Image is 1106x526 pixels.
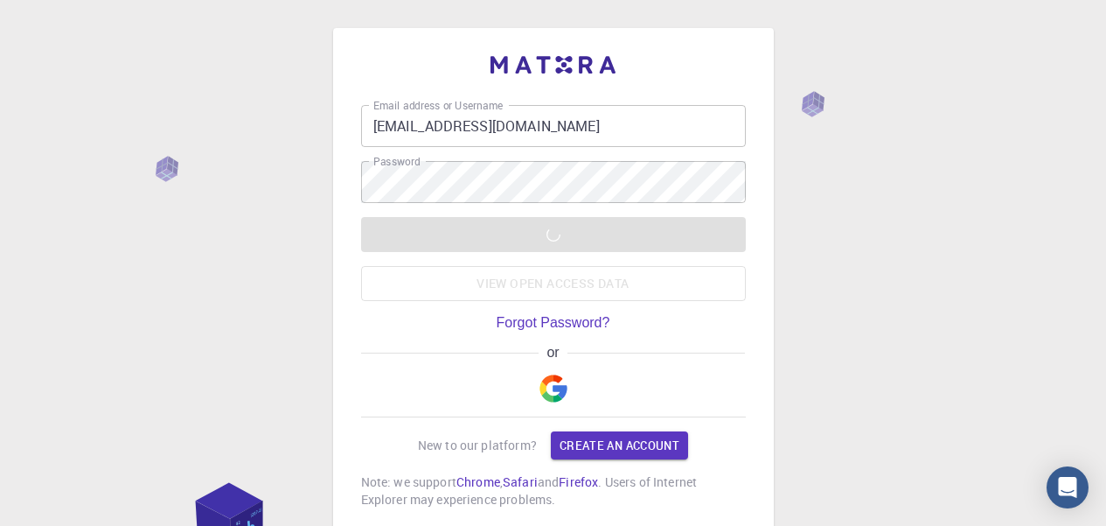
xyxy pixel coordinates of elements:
[539,345,567,361] span: or
[456,473,500,490] a: Chrome
[551,431,688,459] a: Create an account
[418,437,537,454] p: New to our platform?
[361,473,746,508] p: Note: we support , and . Users of Internet Explorer may experience problems.
[373,98,503,113] label: Email address or Username
[559,473,598,490] a: Firefox
[497,315,610,331] a: Forgot Password?
[1047,466,1089,508] div: Open Intercom Messenger
[503,473,538,490] a: Safari
[373,154,420,169] label: Password
[539,375,567,403] img: Google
